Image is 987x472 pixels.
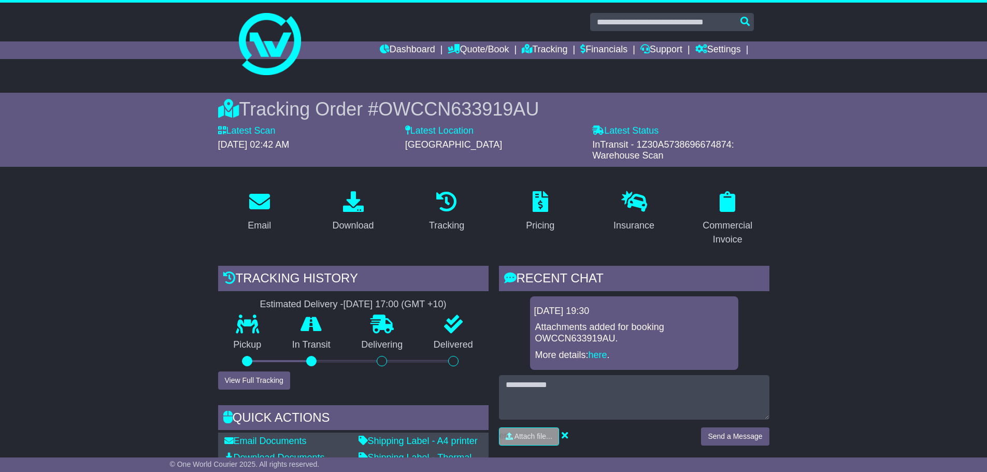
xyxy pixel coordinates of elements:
[218,339,277,351] p: Pickup
[224,436,307,446] a: Email Documents
[701,427,769,446] button: Send a Message
[522,41,567,59] a: Tracking
[218,98,769,120] div: Tracking Order #
[170,460,320,468] span: © One World Courier 2025. All rights reserved.
[359,436,478,446] a: Shipping Label - A4 printer
[332,219,374,233] div: Download
[580,41,627,59] a: Financials
[526,219,554,233] div: Pricing
[592,125,659,137] label: Latest Status
[241,188,278,236] a: Email
[405,125,474,137] label: Latest Location
[686,188,769,250] a: Commercial Invoice
[380,41,435,59] a: Dashboard
[325,188,380,236] a: Download
[344,299,447,310] div: [DATE] 17:00 (GMT +10)
[218,371,290,390] button: View Full Tracking
[248,219,271,233] div: Email
[592,139,734,161] span: InTransit - 1Z30A5738696674874: Warehouse Scan
[218,125,276,137] label: Latest Scan
[277,339,346,351] p: In Transit
[418,339,489,351] p: Delivered
[535,322,733,344] p: Attachments added for booking OWCCN633919AU.
[448,41,509,59] a: Quote/Book
[607,188,661,236] a: Insurance
[218,405,489,433] div: Quick Actions
[218,266,489,294] div: Tracking history
[693,219,763,247] div: Commercial Invoice
[534,306,734,317] div: [DATE] 19:30
[429,219,464,233] div: Tracking
[589,350,607,360] a: here
[499,266,769,294] div: RECENT CHAT
[224,452,325,463] a: Download Documents
[519,188,561,236] a: Pricing
[422,188,471,236] a: Tracking
[535,350,733,361] p: More details: .
[346,339,419,351] p: Delivering
[218,139,290,150] span: [DATE] 02:42 AM
[640,41,682,59] a: Support
[695,41,741,59] a: Settings
[405,139,502,150] span: [GEOGRAPHIC_DATA]
[378,98,539,120] span: OWCCN633919AU
[613,219,654,233] div: Insurance
[218,299,489,310] div: Estimated Delivery -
